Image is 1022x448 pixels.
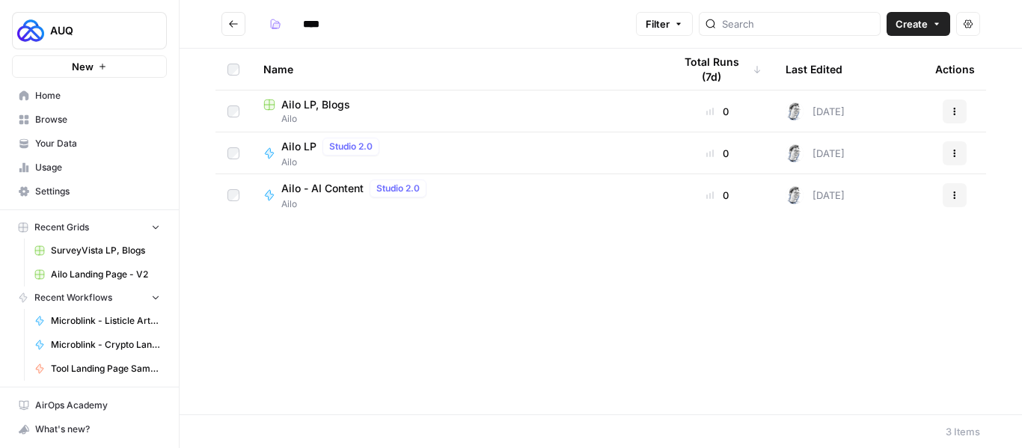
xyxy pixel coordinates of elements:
div: Actions [935,49,975,90]
span: Recent Grids [34,221,89,234]
span: Ailo [263,112,649,126]
span: Ailo LP [281,139,316,154]
span: AUQ [50,23,141,38]
div: [DATE] [786,102,845,120]
div: 3 Items [946,424,980,439]
img: AUQ Logo [17,17,44,44]
a: Tool Landing Page Sample - AB [28,357,167,381]
button: Filter [636,12,693,36]
div: Last Edited [786,49,842,90]
a: Usage [12,156,167,179]
span: Microblink - Listicle Article [51,314,160,328]
div: 0 [673,188,762,203]
span: Ailo [281,197,432,211]
span: Settings [35,185,160,198]
span: Your Data [35,137,160,150]
a: Ailo Landing Page - V2 [28,263,167,286]
button: What's new? [12,417,167,441]
button: Recent Workflows [12,286,167,309]
span: Create [896,16,928,31]
span: AirOps Academy [35,399,160,412]
span: Studio 2.0 [329,140,373,153]
button: Workspace: AUQ [12,12,167,49]
img: 28dbpmxwbe1lgts1kkshuof3rm4g [786,186,804,204]
span: Tool Landing Page Sample - AB [51,362,160,375]
button: Create [887,12,950,36]
span: Studio 2.0 [376,182,420,195]
a: Home [12,84,167,108]
span: SurveyVista LP, Blogs [51,244,160,257]
div: [DATE] [786,186,845,204]
span: Usage [35,161,160,174]
a: Microblink - Crypto Landing Page [28,333,167,357]
span: Ailo LP, Blogs [281,97,350,112]
a: Ailo - AI ContentStudio 2.0Ailo [263,179,649,211]
span: Filter [646,16,670,31]
span: Ailo - AI Content [281,181,364,196]
span: Home [35,89,160,102]
span: Ailo Landing Page - V2 [51,268,160,281]
div: Total Runs (7d) [673,49,762,90]
span: Recent Workflows [34,291,112,304]
div: 0 [673,104,762,119]
div: What's new? [13,418,166,441]
a: AirOps Academy [12,393,167,417]
input: Search [722,16,874,31]
a: Ailo LPStudio 2.0Ailo [263,138,649,169]
img: 28dbpmxwbe1lgts1kkshuof3rm4g [786,102,804,120]
button: New [12,55,167,78]
a: Ailo LP, BlogsAilo [263,97,649,126]
a: SurveyVista LP, Blogs [28,239,167,263]
span: Microblink - Crypto Landing Page [51,338,160,352]
img: 28dbpmxwbe1lgts1kkshuof3rm4g [786,144,804,162]
span: Browse [35,113,160,126]
div: Name [263,49,649,90]
a: Microblink - Listicle Article [28,309,167,333]
button: Go back [221,12,245,36]
a: Your Data [12,132,167,156]
div: [DATE] [786,144,845,162]
div: 0 [673,146,762,161]
a: Browse [12,108,167,132]
button: Recent Grids [12,216,167,239]
span: New [72,59,94,74]
a: Settings [12,179,167,203]
span: Ailo [281,156,385,169]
